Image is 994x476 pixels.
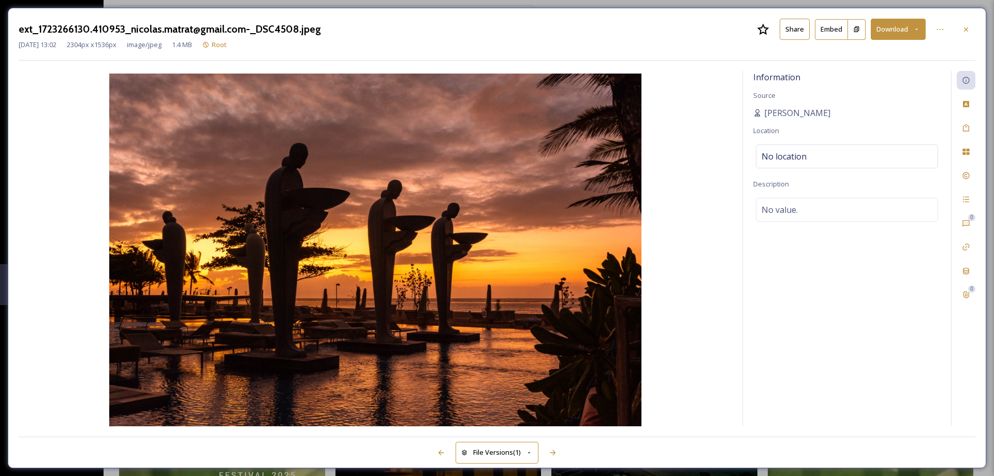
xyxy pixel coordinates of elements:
span: Location [753,126,779,135]
span: No location [762,150,807,163]
span: No value. [762,204,798,216]
span: [DATE] 13:02 [19,40,56,50]
span: 2304 px x 1536 px [67,40,116,50]
span: Root [212,40,227,49]
button: Embed [815,19,848,40]
span: Information [753,71,800,83]
button: Download [871,19,926,40]
span: Source [753,91,776,100]
h3: ext_1723266130.410953_nicolas.matrat@gmail.com-_DSC4508.jpeg [19,22,321,37]
span: 1.4 MB [172,40,192,50]
button: File Versions(1) [456,442,538,463]
div: 0 [968,285,975,293]
img: nicolas.matrat%40gmail.com-_DSC4508.jpeg [19,74,732,428]
span: image/jpeg [127,40,162,50]
div: 0 [968,214,975,221]
button: Share [780,19,810,40]
span: Description [753,179,789,189]
span: [PERSON_NAME] [764,107,830,119]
